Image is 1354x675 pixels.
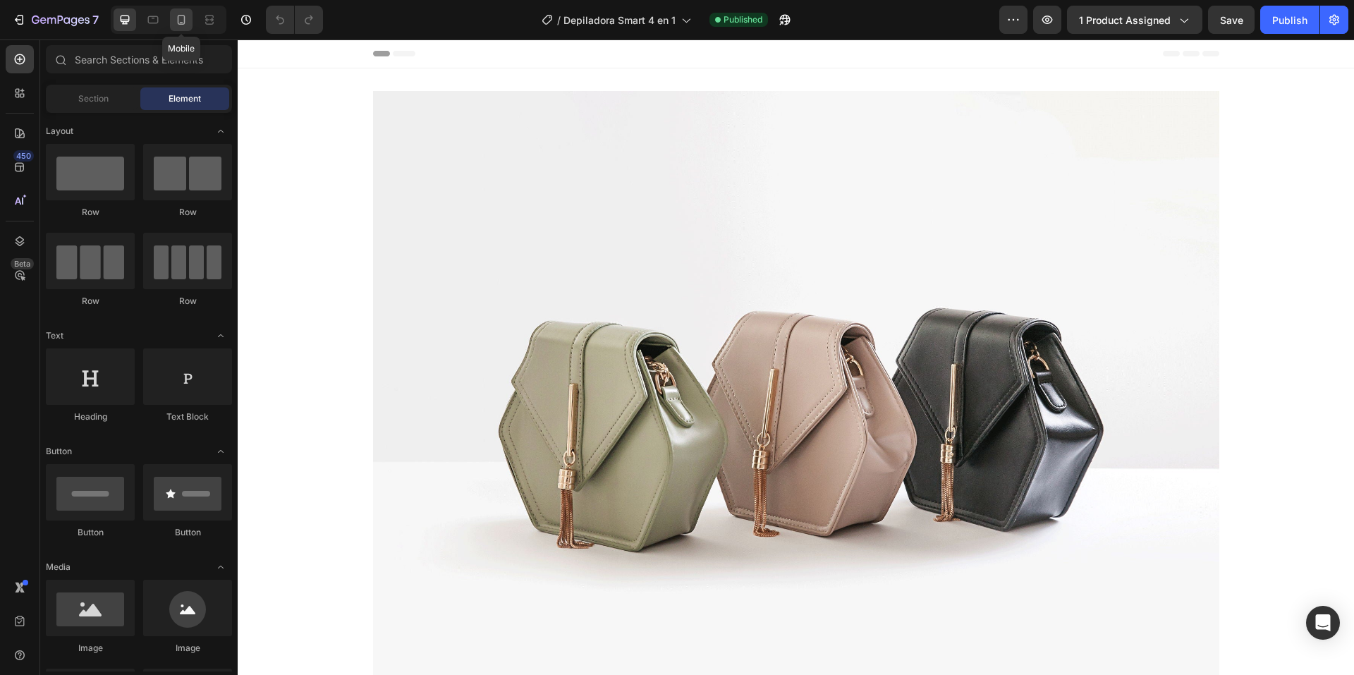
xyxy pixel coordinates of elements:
[238,39,1354,675] iframe: Design area
[46,125,73,138] span: Layout
[11,258,34,269] div: Beta
[1208,6,1255,34] button: Save
[143,295,232,308] div: Row
[46,445,72,458] span: Button
[209,440,232,463] span: Toggle open
[1079,13,1171,28] span: 1 product assigned
[557,13,561,28] span: /
[46,45,232,73] input: Search Sections & Elements
[209,324,232,347] span: Toggle open
[143,642,232,655] div: Image
[46,526,135,539] div: Button
[6,6,105,34] button: 7
[46,329,63,342] span: Text
[13,150,34,162] div: 450
[143,206,232,219] div: Row
[46,411,135,423] div: Heading
[1067,6,1202,34] button: 1 product assigned
[143,526,232,539] div: Button
[724,13,762,26] span: Published
[46,206,135,219] div: Row
[266,6,323,34] div: Undo/Redo
[1260,6,1319,34] button: Publish
[209,556,232,578] span: Toggle open
[169,92,201,105] span: Element
[46,642,135,655] div: Image
[46,295,135,308] div: Row
[92,11,99,28] p: 7
[1272,13,1307,28] div: Publish
[563,13,676,28] span: Depiladora Smart 4 en 1
[1220,14,1243,26] span: Save
[46,561,71,573] span: Media
[1306,606,1340,640] div: Open Intercom Messenger
[209,120,232,142] span: Toggle open
[143,411,232,423] div: Text Block
[78,92,109,105] span: Section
